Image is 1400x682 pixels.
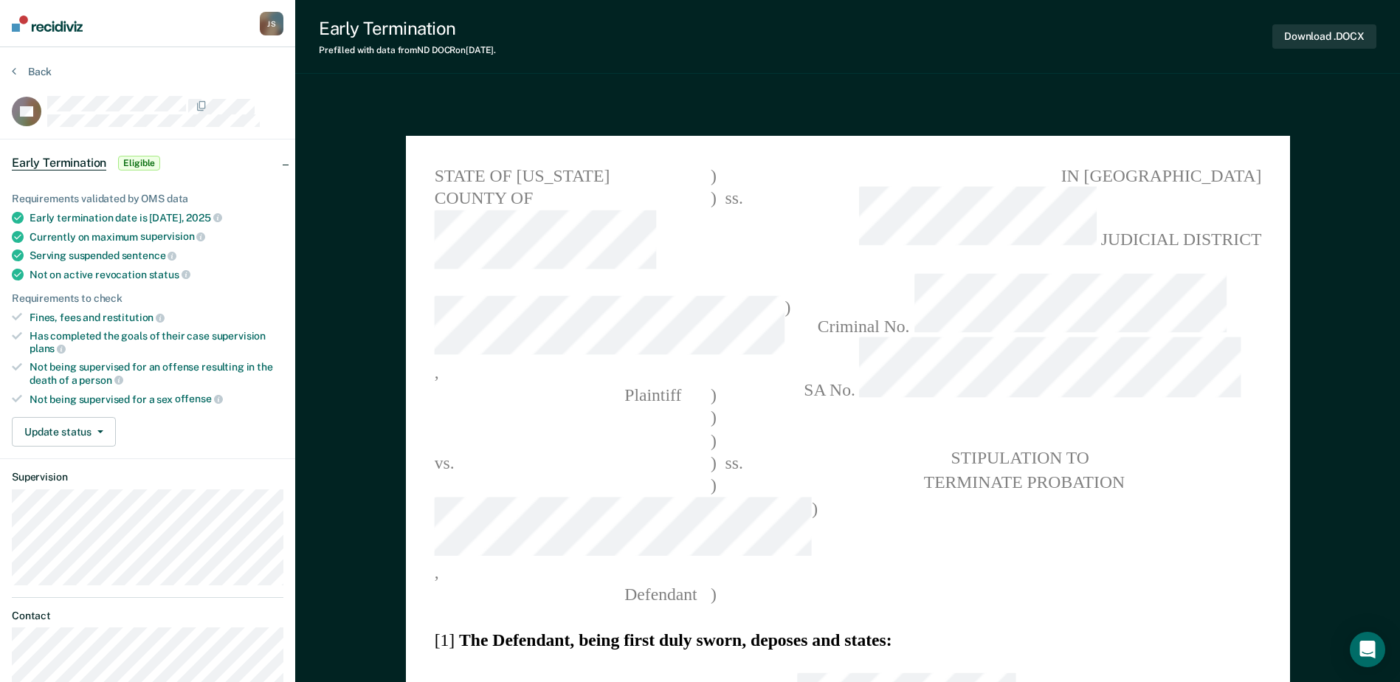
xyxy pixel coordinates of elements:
[12,193,283,205] div: Requirements validated by OMS data
[711,429,717,452] span: )
[783,447,1261,492] pre: STIPULATION TO TERMINATE PROBATION
[783,165,1261,187] span: IN [GEOGRAPHIC_DATA]
[319,45,496,55] div: Prefilled with data from ND DOCR on [DATE] .
[434,187,710,274] span: COUNTY OF
[716,451,751,474] span: ss.
[459,630,892,650] strong: The Defendant, being first duly sworn, deposes and states:
[30,361,283,386] div: Not being supervised for an offense resulting in the death of a
[434,629,1261,652] section: [1]
[30,393,283,406] div: Not being supervised for a sex
[12,417,116,447] button: Update status
[711,474,717,497] span: )
[711,406,717,429] span: )
[122,249,177,261] span: sentence
[79,374,123,386] span: person
[12,15,83,32] img: Recidiviz
[783,187,1261,252] span: JUDICIAL DISTRICT
[434,452,454,472] span: vs.
[716,187,751,274] span: ss.
[434,165,710,187] span: STATE OF [US_STATE]
[12,156,106,170] span: Early Termination
[711,583,717,606] span: )
[783,274,1261,338] span: Criminal No.
[319,18,496,39] div: Early Termination
[30,342,66,354] span: plans
[260,12,283,35] div: J S
[30,249,283,262] div: Serving suspended
[711,451,717,474] span: )
[1350,632,1385,667] div: Open Intercom Messenger
[434,297,785,383] span: ,
[30,230,283,244] div: Currently on maximum
[103,311,165,323] span: restitution
[434,497,812,583] span: ,
[149,269,190,280] span: status
[30,211,283,224] div: Early termination date is [DATE],
[12,65,52,78] button: Back
[30,268,283,281] div: Not on active revocation
[711,187,717,274] span: )
[140,230,205,242] span: supervision
[434,385,681,404] span: Plaintiff
[1272,24,1376,49] button: Download .DOCX
[260,12,283,35] button: JS
[783,338,1261,402] span: SA No.
[118,156,160,170] span: Eligible
[30,330,283,355] div: Has completed the goals of their case supervision
[175,393,223,404] span: offense
[711,383,717,406] span: )
[12,471,283,483] dt: Supervision
[12,610,283,622] dt: Contact
[30,311,283,324] div: Fines, fees and
[711,165,717,187] span: )
[434,585,697,604] span: Defendant
[12,292,283,305] div: Requirements to check
[186,212,221,224] span: 2025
